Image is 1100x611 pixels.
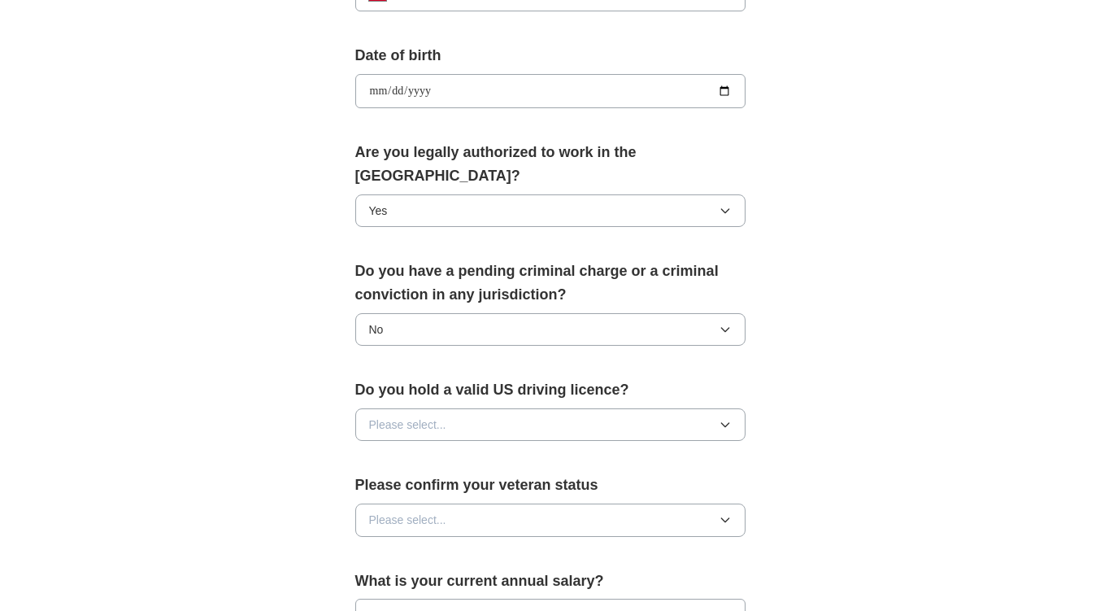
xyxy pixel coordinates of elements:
[355,44,746,68] label: Date of birth
[355,141,746,188] label: Are you legally authorized to work in the [GEOGRAPHIC_DATA]?
[355,474,746,497] label: Please confirm your veteran status
[355,313,746,346] button: No
[355,570,746,593] label: What is your current annual salary?
[355,378,746,402] label: Do you hold a valid US driving licence?
[355,504,746,536] button: Please select...
[369,511,446,529] span: Please select...
[355,260,746,307] label: Do you have a pending criminal charge or a criminal conviction in any jurisdiction?
[369,202,388,220] span: Yes
[355,408,746,441] button: Please select...
[369,416,446,434] span: Please select...
[369,321,384,338] span: No
[355,194,746,227] button: Yes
